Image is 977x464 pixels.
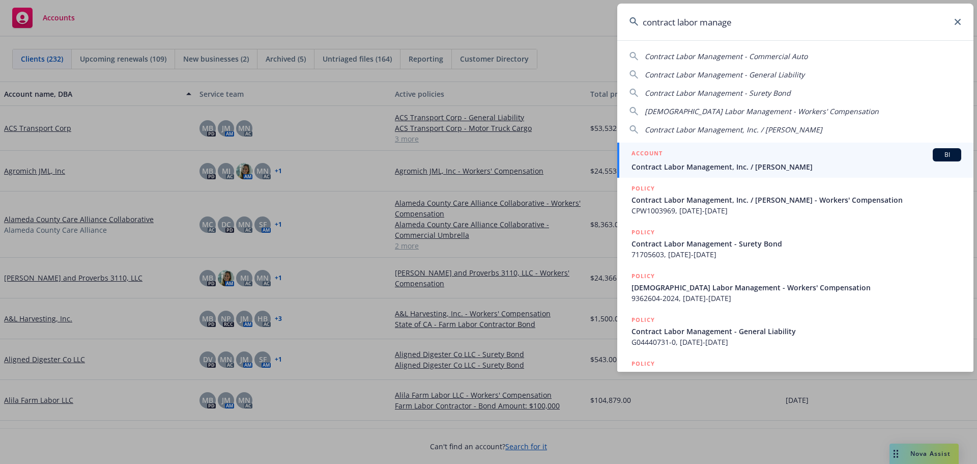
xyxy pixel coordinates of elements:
span: Contract Labor Management - General Liability [645,70,804,79]
span: 71705603, [DATE]-[DATE] [631,249,961,260]
h5: POLICY [631,183,655,194]
h5: POLICY [631,359,655,369]
a: POLICY[DEMOGRAPHIC_DATA] Labor Management - Workers' Compensation9362604-2024, [DATE]-[DATE] [617,265,973,309]
a: POLICYContract Labor Management - General LiabilityG04440731-0, [DATE]-[DATE] [617,309,973,353]
span: BI [937,150,957,159]
h5: ACCOUNT [631,148,663,160]
span: Contract Labor Management, Inc. / [PERSON_NAME] [645,125,822,134]
a: POLICYContract Labor Management, Inc. / [PERSON_NAME] - Workers' CompensationCPW1003969, [DATE]-[... [617,178,973,222]
span: Contract Labor Management, Inc. / [PERSON_NAME] [631,161,961,172]
span: [DEMOGRAPHIC_DATA] Labor Management - Workers' Compensation [645,106,879,116]
span: Contract Labor Management, Inc. / [PERSON_NAME] - Workers' Compensation [631,195,961,205]
span: Contract Labor Management - Commercial Auto [631,370,961,380]
input: Search... [617,4,973,40]
a: POLICYContract Labor Management - Surety Bond71705603, [DATE]-[DATE] [617,222,973,265]
span: G04440731-0, [DATE]-[DATE] [631,337,961,347]
span: Contract Labor Management - General Liability [631,326,961,337]
span: Contract Labor Management - Commercial Auto [645,51,808,61]
a: ACCOUNTBIContract Labor Management, Inc. / [PERSON_NAME] [617,143,973,178]
span: CPW1003969, [DATE]-[DATE] [631,205,961,216]
span: 9362604-2024, [DATE]-[DATE] [631,293,961,304]
span: Contract Labor Management - Surety Bond [645,88,791,98]
h5: POLICY [631,315,655,325]
h5: POLICY [631,271,655,281]
span: Contract Labor Management - Surety Bond [631,238,961,249]
span: [DEMOGRAPHIC_DATA] Labor Management - Workers' Compensation [631,282,961,293]
h5: POLICY [631,227,655,237]
a: POLICYContract Labor Management - Commercial Auto [617,353,973,397]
